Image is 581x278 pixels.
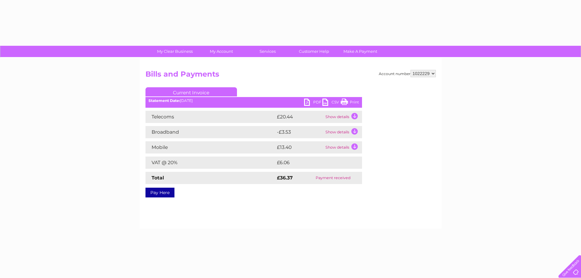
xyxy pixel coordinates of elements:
a: Print [341,99,359,107]
a: My Account [196,46,246,57]
td: Show details [324,141,362,153]
td: Mobile [145,141,275,153]
a: PDF [304,99,322,107]
a: Make A Payment [335,46,386,57]
td: £20.44 [275,111,324,123]
div: [DATE] [145,99,362,103]
a: Pay Here [145,188,174,197]
td: Broadband [145,126,275,138]
a: CSV [322,99,341,107]
a: Services [242,46,293,57]
td: Show details [324,126,362,138]
td: Telecoms [145,111,275,123]
td: VAT @ 20% [145,157,275,169]
b: Statement Date: [149,98,180,103]
a: My Clear Business [150,46,200,57]
div: Account number [379,70,436,77]
td: £13.40 [275,141,324,153]
td: £6.06 [275,157,348,169]
a: Current Invoice [145,87,237,96]
h2: Bills and Payments [145,70,436,81]
td: Payment received [304,172,362,184]
td: Show details [324,111,362,123]
strong: Total [152,175,164,181]
td: -£3.53 [275,126,324,138]
strong: £36.37 [277,175,293,181]
a: Customer Help [289,46,339,57]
